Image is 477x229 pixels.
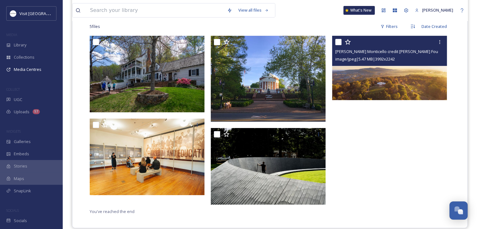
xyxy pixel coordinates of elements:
a: View all files [235,4,272,16]
span: MEDIA [6,32,17,37]
img: UVA Rotunda in Spring - Photo Credit - Brantley Ussery (2).jpg [211,36,326,122]
img: Memorial to Enslaved Laborers_SSuchak_Day_33.jpg [211,128,326,205]
img: Jefferson School African American Heritage Center WTW_Cville-11.jpg [90,119,204,195]
span: SnapLink [14,188,31,194]
span: Uploads [14,109,29,115]
div: Filters [377,20,401,33]
span: UGC [14,97,22,103]
span: Maps [14,176,24,182]
span: 5 file s [90,24,100,29]
img: Circle%20Logo.png [10,10,16,17]
button: Open Chat [449,201,468,220]
span: [PERSON_NAME] Monticello credit [PERSON_NAME] Foundation.jpg [335,48,459,54]
span: WIDGETS [6,129,21,134]
span: Collections [14,54,34,60]
span: Galleries [14,139,31,145]
input: Search your library [87,3,224,17]
span: Embeds [14,151,29,157]
img: Thomas Jefferson's Monticello credit Thomas Jefferson Foundation.jpg [332,36,447,100]
span: Stories [14,163,27,169]
span: [PERSON_NAME] [422,7,453,13]
span: You've reached the end [90,209,135,214]
span: COLLECT [6,87,20,92]
span: SOCIALS [6,208,19,213]
div: 57 [33,109,40,114]
span: image/jpeg | 5.47 MB | 3992 x 2242 [335,56,395,62]
img: Michie_Tavern_SS_01 (1).jpg [90,36,204,112]
span: Visit [GEOGRAPHIC_DATA] [19,10,68,16]
a: What's New [343,6,375,15]
div: Date Created [418,20,450,33]
span: Socials [14,218,27,224]
span: Media Centres [14,67,41,72]
a: [PERSON_NAME] [412,4,456,16]
span: Library [14,42,26,48]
